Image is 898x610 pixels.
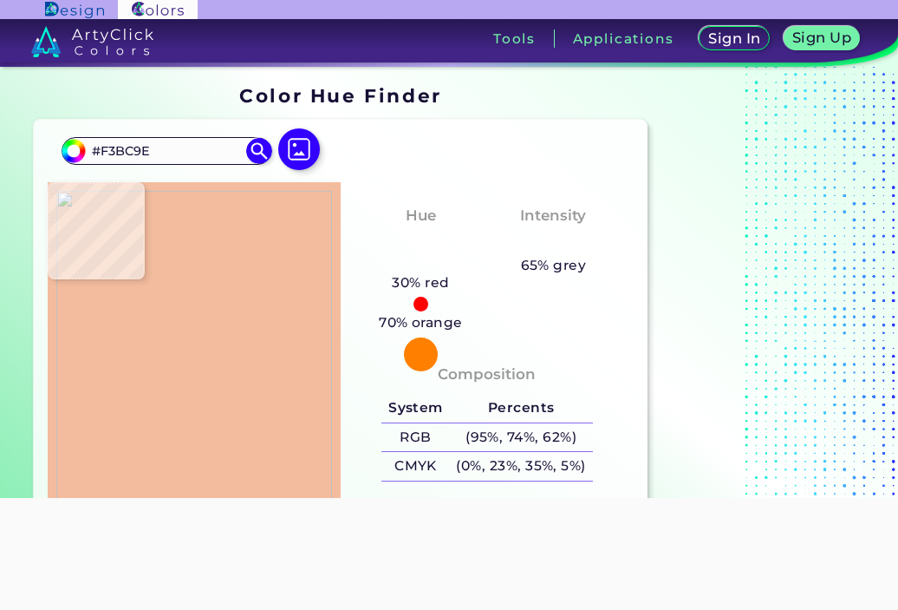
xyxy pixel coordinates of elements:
input: type color.. [86,139,247,162]
h4: Intensity [520,203,586,228]
h3: Reddish Orange [364,231,477,272]
h5: 65% grey [521,254,587,277]
h3: Applications [573,32,674,45]
h5: RGB [381,423,449,452]
h4: Composition [438,362,536,387]
h5: System [381,394,449,423]
h5: 30% red [386,272,457,294]
a: Sign In [702,28,766,49]
h4: Hue [406,203,436,228]
img: ArtyClick Design logo [45,2,103,18]
h5: Sign Up [795,31,849,44]
h5: Sign In [711,32,758,45]
h5: (95%, 74%, 62%) [450,423,593,452]
h5: (0%, 23%, 35%, 5%) [450,452,593,481]
iframe: Advertisement [14,498,885,606]
h5: 70% orange [372,312,469,334]
img: icon picture [278,128,320,170]
h1: Color Hue Finder [239,82,441,108]
img: logo_artyclick_colors_white.svg [31,26,153,57]
h5: Percents [450,394,593,423]
h3: Tools [493,32,536,45]
img: 54491cef-e926-4178-99f8-202d60a72c0d [56,191,332,572]
a: Sign Up [787,28,856,49]
h5: CMYK [381,452,449,481]
h3: Pastel [521,231,586,252]
iframe: Advertisement [654,79,871,601]
img: icon search [246,138,272,164]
